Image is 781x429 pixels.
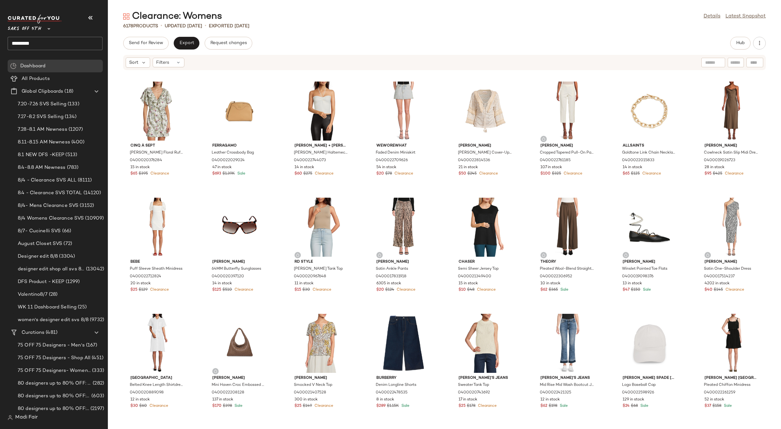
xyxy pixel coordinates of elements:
span: 107 in stock [540,165,562,170]
span: [PERSON_NAME] [459,143,513,149]
span: (167) [85,342,97,349]
span: $25 [130,287,137,293]
span: $325 [552,171,561,177]
p: Exported [DATE] [209,23,249,30]
span: (282) [91,380,104,387]
span: Filters [156,59,169,66]
button: Send for Review [123,37,169,49]
span: women's designer edit svs 8/8 [18,316,89,324]
span: $20 [376,287,384,293]
img: 0400022306952_PECAN [535,198,599,257]
span: 8/7- Cucinelli SVS [18,228,61,235]
span: $62 [540,403,547,409]
span: WeWoreWhat [376,143,430,149]
span: Clearance [476,288,496,292]
span: $510 [222,287,232,293]
img: 0400020743692_IVORY [453,314,518,373]
div: Products [123,23,158,30]
span: [PERSON_NAME] [295,375,348,381]
img: 0400020967648_NOMAD [289,198,354,257]
span: $30 [130,403,138,409]
img: 0400017514237_IVORY [699,198,764,257]
span: [PERSON_NAME] [GEOGRAPHIC_DATA] [705,375,758,381]
span: $149 [303,403,312,409]
span: 20 in stock [130,281,151,287]
span: Clearance [562,172,582,176]
span: $30 [302,287,310,293]
button: Request changes [205,37,252,49]
img: 0400022478535_INDIGOBLUE [371,314,435,373]
span: (481) [44,329,57,336]
span: (10909) [84,215,104,222]
span: [PERSON_NAME] [540,143,594,149]
span: 21 in stock [459,165,478,170]
span: $60 [139,403,147,409]
img: 0400022421325 [535,314,599,373]
span: Clearance [148,404,168,408]
span: designer edit shop all svs 8/8 [18,266,85,273]
span: (3152) [78,202,94,209]
span: 47 in stock [212,165,232,170]
span: 12 in stock [130,397,150,403]
span: Sweater Tank Top [458,382,489,388]
span: 8 in stock [376,397,394,403]
span: 129 in stock [623,397,644,403]
span: $62 [540,287,547,293]
span: 54 in stock [376,165,396,170]
img: 0400021407528 [289,314,354,373]
span: 0400022306952 [540,274,572,280]
span: 0400019098376 [622,274,653,280]
span: Clearance [724,288,744,292]
span: (513) [64,151,77,159]
span: 8.4-8.8 AM Newness [18,164,66,171]
span: 17 in stock [459,397,477,403]
span: [PERSON_NAME] + [PERSON_NAME] [295,143,348,149]
span: 52 in stock [705,397,724,403]
span: Clearance [395,288,415,292]
span: 0400022814536 [458,158,490,163]
span: [PERSON_NAME] Cover-Up Top [458,150,512,156]
span: • [205,22,206,30]
span: 80 designers up to 80% OFF: All [18,380,91,387]
span: (18) [63,88,73,95]
a: Details [704,13,720,20]
span: 14 in stock [623,165,642,170]
img: svg%3e [296,253,300,257]
span: 8/4 Womens Clearance SVS [18,215,84,222]
span: Sale [559,404,568,408]
span: 0400020889098 [130,390,164,396]
span: Clearance [724,172,744,176]
span: $20 [376,171,384,177]
span: $124 [385,287,394,293]
span: 0400021349400 [458,274,491,280]
span: 11 in stock [295,281,314,287]
span: (66) [61,228,71,235]
span: 7.27-8.2 SVS Selling [18,113,63,121]
span: $150 [631,287,640,293]
span: (603) [90,393,104,400]
span: 0400022761185 [540,158,571,163]
img: 0400022029024_CAMEL [207,82,271,141]
span: [PERSON_NAME] [623,259,677,265]
span: 8.4 - Clearance SVS TOTAL [18,189,82,197]
span: 75 OFF 75 Designers- Women's [18,367,91,374]
span: [PERSON_NAME] [705,143,758,149]
span: (134) [63,113,77,121]
span: August Closet SVS [18,240,62,247]
span: $365 [549,287,558,293]
img: 0400022744073_SOFTWHITE [289,82,354,141]
span: $170 [212,403,222,409]
span: [PERSON_NAME] [376,259,430,265]
span: Chaser [459,259,513,265]
span: $25 [295,403,301,409]
span: Smocked V Neck Top [294,382,332,388]
span: [PERSON_NAME] Floral Ruffle Mini Dress [130,150,184,156]
span: $65 [130,171,137,177]
span: Leather Crossbody Bag [212,150,254,156]
span: [PERSON_NAME] [212,259,266,265]
span: Belted Knee Length Shirtdress [130,382,184,388]
span: 0400020967648 [294,274,326,280]
span: 75 OFF 75 Designers - Men's [18,342,85,349]
span: $125 [212,287,221,293]
span: Sale [400,404,409,408]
